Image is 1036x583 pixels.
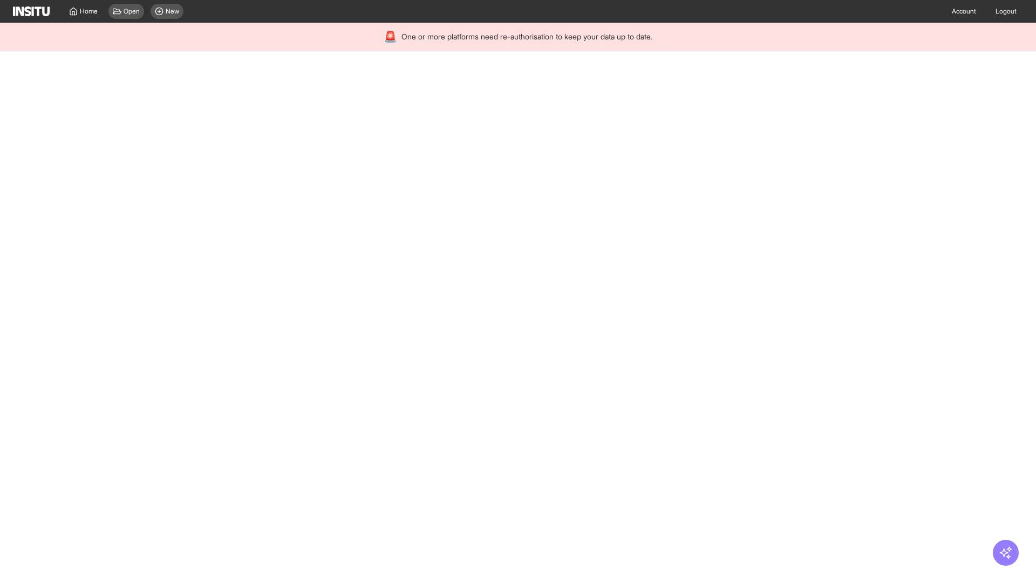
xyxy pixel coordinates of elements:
[166,7,179,16] span: New
[124,7,140,16] span: Open
[384,29,397,44] div: 🚨
[401,31,652,42] span: One or more platforms need re-authorisation to keep your data up to date.
[13,6,50,16] img: Logo
[80,7,98,16] span: Home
